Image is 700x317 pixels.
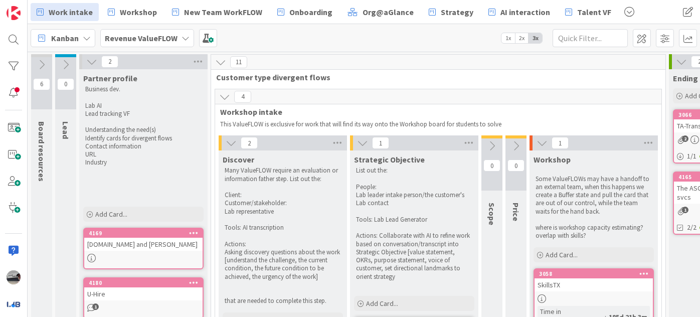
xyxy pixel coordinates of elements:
span: 1 [92,303,99,310]
p: Understanding the need(s) [85,126,202,134]
span: Onboarding [289,6,332,18]
span: 0 [57,78,74,90]
div: 3058SkillsTX [535,269,653,291]
span: Workshop [120,6,157,18]
div: 4169 [89,230,203,237]
span: Add Card... [366,299,398,308]
b: Revenue ValueFLOW [105,33,178,43]
span: Discover [223,154,254,165]
span: Org@aGlance [363,6,414,18]
span: Lead [61,121,71,139]
span: 2/2 [687,222,696,233]
p: Customer/stakeholder: [225,199,341,207]
span: 2 [241,137,258,149]
span: Work intake [49,6,93,18]
img: Visit kanbanzone.com [7,6,21,20]
p: Asking discovery questions about the work [understand the challenge, the current condition, the f... [225,248,341,281]
p: Tools: Lab Lead Generator [356,216,472,224]
p: Identify cards for divergent flows [85,134,202,142]
span: Customer type divergent flows [216,72,653,82]
p: Actions: Collaborate with AI to refine work based on conversation/transcript into Strategic Objec... [356,232,472,281]
span: AI interaction [500,6,550,18]
span: Board resources [37,121,47,182]
p: Tools: AI transcription [225,224,341,232]
input: Quick Filter... [553,29,628,47]
span: 1 [552,137,569,149]
p: Actions: [225,240,341,248]
span: 1 [372,137,389,149]
a: Talent VF [559,3,617,21]
span: 0 [507,160,524,172]
a: Org@aGlance [341,3,420,21]
img: avatar [7,297,21,311]
span: 1 [682,207,688,213]
div: 4180U-Hire [84,278,203,300]
span: 6 [33,78,50,90]
p: List out the: [356,167,472,175]
div: 3058 [535,269,653,278]
p: Some ValueFLOWs may have a handoff to an external team, when this happens we create a Buffer stat... [536,175,652,216]
p: Lead tracking VF [85,110,202,118]
span: New Team WorkFLOW [184,6,262,18]
a: Work intake [31,3,99,21]
span: Strategic Objective [354,154,425,165]
span: Add Card... [546,250,578,259]
span: Price [511,203,521,221]
a: 4169[DOMAIN_NAME] and [PERSON_NAME] [83,228,204,269]
a: New Team WorkFLOW [166,3,268,21]
p: that are needed to complete this step. [225,297,341,305]
span: 2 [682,135,688,142]
span: 1x [501,33,515,43]
span: Partner profile [83,73,137,83]
a: Workshop [102,3,163,21]
p: Contact information [85,142,202,150]
p: Industry [85,158,202,167]
span: Scope [487,203,497,225]
span: Add Card... [95,210,127,219]
span: Strategy [441,6,473,18]
div: 4180 [84,278,203,287]
span: 2x [515,33,529,43]
img: jB [7,270,21,284]
div: SkillsTX [535,278,653,291]
span: Workshop intake [220,107,649,117]
div: 4169[DOMAIN_NAME] and [PERSON_NAME] [84,229,203,251]
span: 0 [483,160,500,172]
a: Strategy [423,3,479,21]
div: 3058 [539,270,653,277]
span: 3x [529,33,542,43]
p: Lab leader intake person/the customer's Lab contact [356,191,472,208]
p: where is workshop capacity estimating? overlap with skills? [536,224,652,240]
span: Talent VF [577,6,611,18]
div: 4169 [84,229,203,238]
a: AI interaction [482,3,556,21]
p: This ValueFLOW is exclusive for work that will find its way onto the Workshop board for students ... [220,120,656,128]
span: 1 / 1 [687,151,696,162]
div: U-Hire [84,287,203,300]
span: Workshop [534,154,571,165]
span: 2 [101,56,118,68]
span: 4 [234,91,251,103]
p: People: [356,183,472,191]
p: Many ValueFLOW require an evaluation or information father step. List out the: [225,167,341,183]
p: URL [85,150,202,158]
span: 11 [230,56,247,68]
div: [DOMAIN_NAME] and [PERSON_NAME] [84,238,203,251]
span: Kanban [51,32,79,44]
div: 4180 [89,279,203,286]
p: Client: [225,191,341,199]
p: Business dev. [85,85,202,93]
a: Onboarding [271,3,338,21]
p: Lab AI [85,102,202,110]
p: Lab representative [225,208,341,216]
